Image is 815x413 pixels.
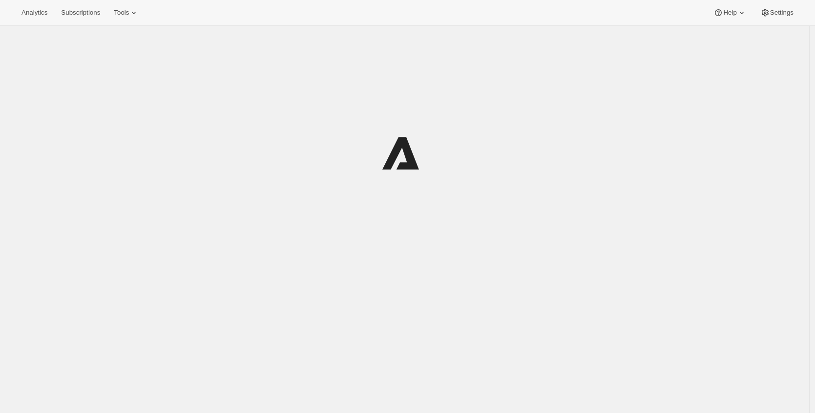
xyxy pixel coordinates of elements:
span: Settings [770,9,794,17]
button: Settings [754,6,799,20]
span: Subscriptions [61,9,100,17]
button: Help [708,6,752,20]
span: Help [723,9,736,17]
button: Tools [108,6,145,20]
button: Analytics [16,6,53,20]
button: Subscriptions [55,6,106,20]
span: Analytics [21,9,47,17]
span: Tools [114,9,129,17]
